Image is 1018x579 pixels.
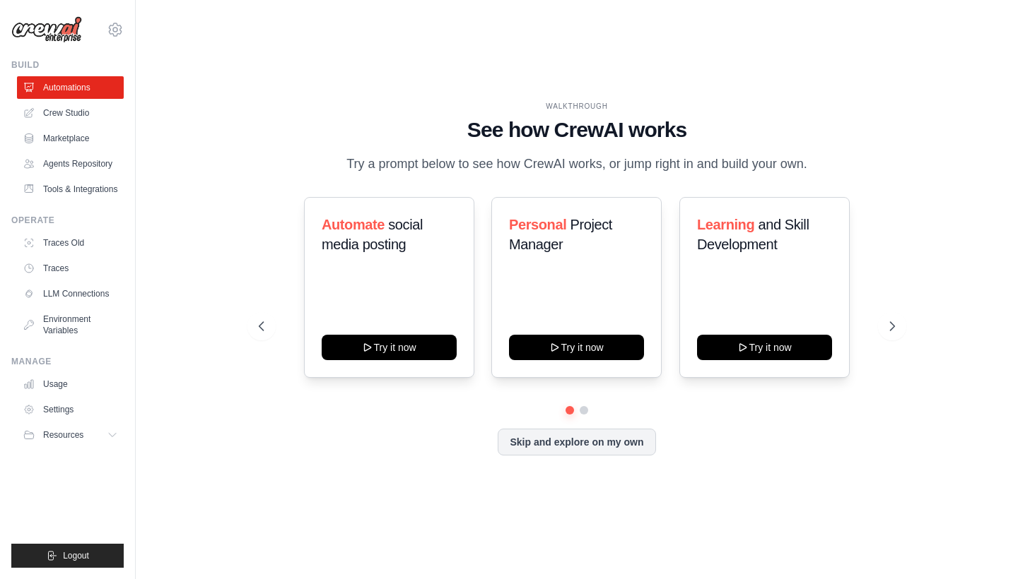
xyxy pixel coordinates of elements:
button: Skip and explore on my own [498,429,655,455]
a: Automations [17,76,124,99]
button: Try it now [697,335,832,360]
a: LLM Connections [17,282,124,305]
div: Manage [11,356,124,367]
span: Automate [322,217,385,232]
a: Marketplace [17,127,124,150]
a: Crew Studio [17,102,124,124]
a: Traces Old [17,232,124,254]
h1: See how CrewAI works [259,117,894,143]
a: Traces [17,257,124,280]
div: Build [11,59,124,71]
span: Personal [509,217,566,232]
button: Logout [11,544,124,568]
button: Try it now [509,335,644,360]
a: Usage [17,373,124,395]
button: Resources [17,424,124,446]
div: Operate [11,215,124,226]
a: Tools & Integrations [17,178,124,201]
a: Environment Variables [17,308,124,342]
span: Logout [63,550,89,561]
div: WALKTHROUGH [259,101,894,112]
span: Resources [43,429,83,441]
span: and Skill Development [697,217,809,252]
img: Logo [11,16,82,43]
a: Agents Repository [17,153,124,175]
a: Settings [17,398,124,421]
p: Try a prompt below to see how CrewAI works, or jump right in and build your own. [339,154,814,174]
button: Try it now [322,335,457,360]
span: Learning [697,217,754,232]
